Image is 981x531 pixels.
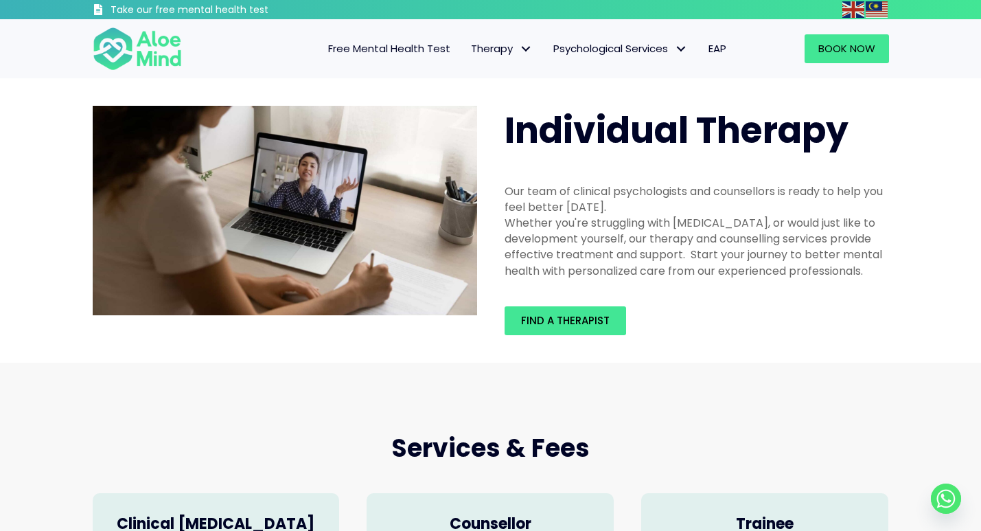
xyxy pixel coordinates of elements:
span: EAP [708,41,726,56]
span: Book Now [818,41,875,56]
span: Individual Therapy [505,105,849,155]
div: Whether you're struggling with [MEDICAL_DATA], or would just like to development yourself, our th... [505,215,889,279]
div: Our team of clinical psychologists and counsellors is ready to help you feel better [DATE]. [505,183,889,215]
span: Free Mental Health Test [328,41,450,56]
img: Aloe mind Logo [93,26,182,71]
a: Whatsapp [931,484,961,514]
a: Psychological ServicesPsychological Services: submenu [543,34,698,63]
a: Find a therapist [505,306,626,335]
span: Psychological Services: submenu [671,39,691,59]
h3: Take our free mental health test [111,3,342,17]
img: en [842,1,864,18]
a: English [842,1,866,17]
a: Free Mental Health Test [318,34,461,63]
span: Services & Fees [391,431,590,466]
img: Therapy online individual [93,106,477,316]
img: ms [866,1,888,18]
a: Malay [866,1,889,17]
a: Take our free mental health test [93,3,342,19]
nav: Menu [200,34,737,63]
span: Find a therapist [521,313,610,328]
span: Therapy [471,41,533,56]
span: Psychological Services [553,41,688,56]
a: EAP [698,34,737,63]
a: TherapyTherapy: submenu [461,34,543,63]
a: Book Now [805,34,889,63]
span: Therapy: submenu [516,39,536,59]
